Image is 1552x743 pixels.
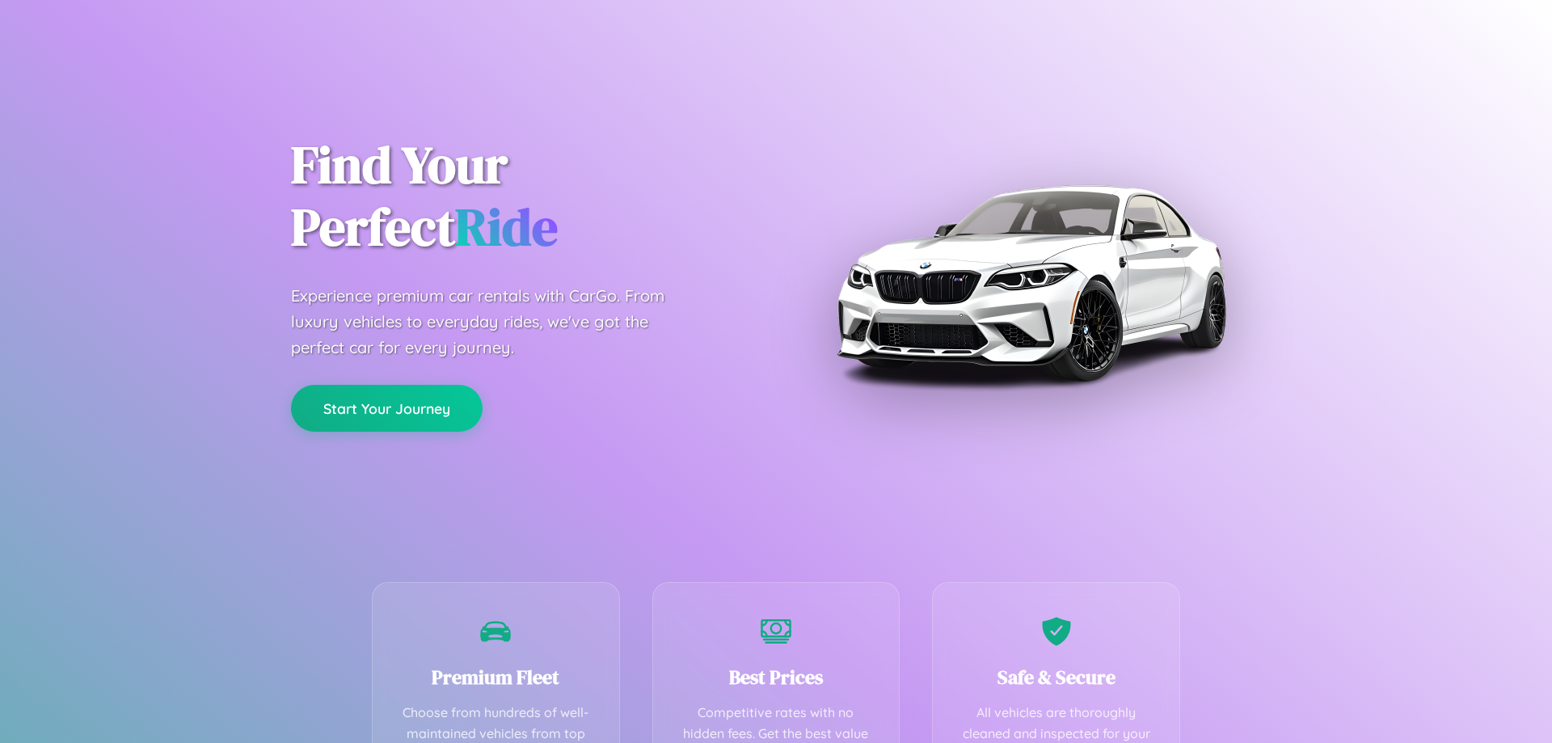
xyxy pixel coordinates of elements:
[397,664,595,690] h3: Premium Fleet
[291,134,752,259] h1: Find Your Perfect
[677,664,875,690] h3: Best Prices
[829,81,1233,485] img: Premium BMW car rental vehicle
[957,664,1155,690] h3: Safe & Secure
[291,385,483,432] button: Start Your Journey
[291,283,695,361] p: Experience premium car rentals with CarGo. From luxury vehicles to everyday rides, we've got the ...
[455,192,558,262] span: Ride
